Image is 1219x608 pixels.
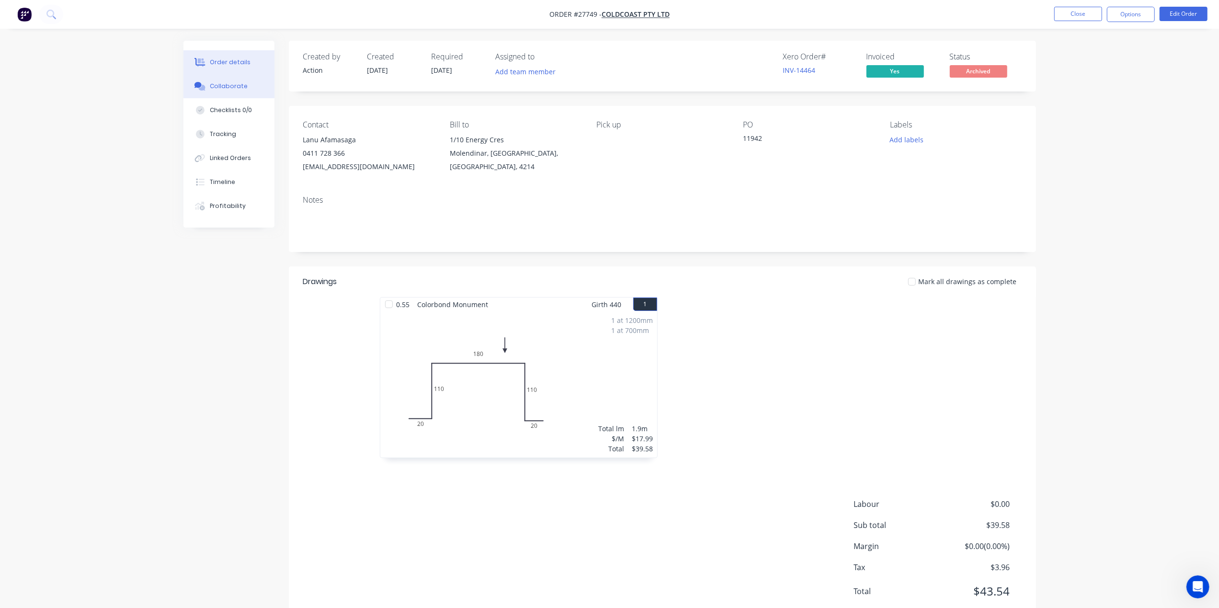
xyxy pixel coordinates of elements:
span: Mark all drawings as complete [919,276,1017,287]
div: Total [599,444,625,454]
button: Add labels [885,133,929,146]
div: 1 at 700mm [612,325,653,335]
div: Labels [890,120,1021,129]
span: Margin [854,540,939,552]
div: Required [432,52,484,61]
div: Checklists 0/0 [210,106,252,115]
div: Molendinar, [GEOGRAPHIC_DATA], [GEOGRAPHIC_DATA], 4214 [450,147,581,173]
div: Pick up [596,120,728,129]
div: Action [303,65,356,75]
span: $39.58 [939,519,1010,531]
span: $43.54 [939,583,1010,600]
span: Archived [950,65,1007,77]
div: Lanu Afamasaga [303,133,434,147]
button: Tracking [183,122,274,146]
button: Linked Orders [183,146,274,170]
div: $17.99 [632,434,653,444]
span: Yes [866,65,924,77]
span: [DATE] [432,66,453,75]
span: [DATE] [367,66,388,75]
div: Total lm [599,424,625,434]
span: Colorbond Monument [414,298,492,311]
div: Lanu Afamasaga0411 728 366[EMAIL_ADDRESS][DOMAIN_NAME] [303,133,434,173]
div: Notes [303,195,1022,205]
div: 11942 [743,133,863,147]
button: Add team member [490,65,560,78]
div: Assigned to [496,52,592,61]
div: Created [367,52,420,61]
div: Profitability [210,202,246,210]
div: 1 at 1200mm [612,315,653,325]
a: COLDCOAST Pty Ltd [602,10,670,19]
div: PO [743,120,875,129]
span: $3.96 [939,562,1010,573]
span: Labour [854,498,939,510]
button: Options [1107,7,1155,22]
span: $0.00 [939,498,1010,510]
div: Tracking [210,130,236,138]
div: Created by [303,52,356,61]
span: Girth 440 [592,298,622,311]
span: Tax [854,562,939,573]
button: Add team member [496,65,561,78]
button: Order details [183,50,274,74]
div: 1/10 Energy CresMolendinar, [GEOGRAPHIC_DATA], [GEOGRAPHIC_DATA], 4214 [450,133,581,173]
div: Bill to [450,120,581,129]
button: Edit Order [1160,7,1208,21]
button: Profitability [183,194,274,218]
div: 020110180110201 at 1200mm1 at 700mmTotal lm$/MTotal1.9m$17.99$39.58 [380,311,657,458]
button: Timeline [183,170,274,194]
img: Factory [17,7,32,22]
div: Order details [210,58,251,67]
span: Sub total [854,519,939,531]
button: Checklists 0/0 [183,98,274,122]
div: 1.9m [632,424,653,434]
div: Xero Order # [783,52,855,61]
div: 1/10 Energy Cres [450,133,581,147]
button: Close [1054,7,1102,21]
span: $0.00 ( 0.00 %) [939,540,1010,552]
div: $/M [599,434,625,444]
iframe: Intercom live chat [1186,575,1209,598]
span: Total [854,585,939,597]
div: [EMAIL_ADDRESS][DOMAIN_NAME] [303,160,434,173]
div: Timeline [210,178,235,186]
div: $39.58 [632,444,653,454]
div: Collaborate [210,82,248,91]
button: 1 [633,298,657,311]
a: INV-14464 [783,66,816,75]
span: Order #27749 - [549,10,602,19]
div: Status [950,52,1022,61]
div: Contact [303,120,434,129]
span: 0.55 [393,298,414,311]
div: Linked Orders [210,154,251,162]
div: Invoiced [866,52,938,61]
div: 0411 728 366 [303,147,434,160]
button: Collaborate [183,74,274,98]
div: Drawings [303,276,337,287]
